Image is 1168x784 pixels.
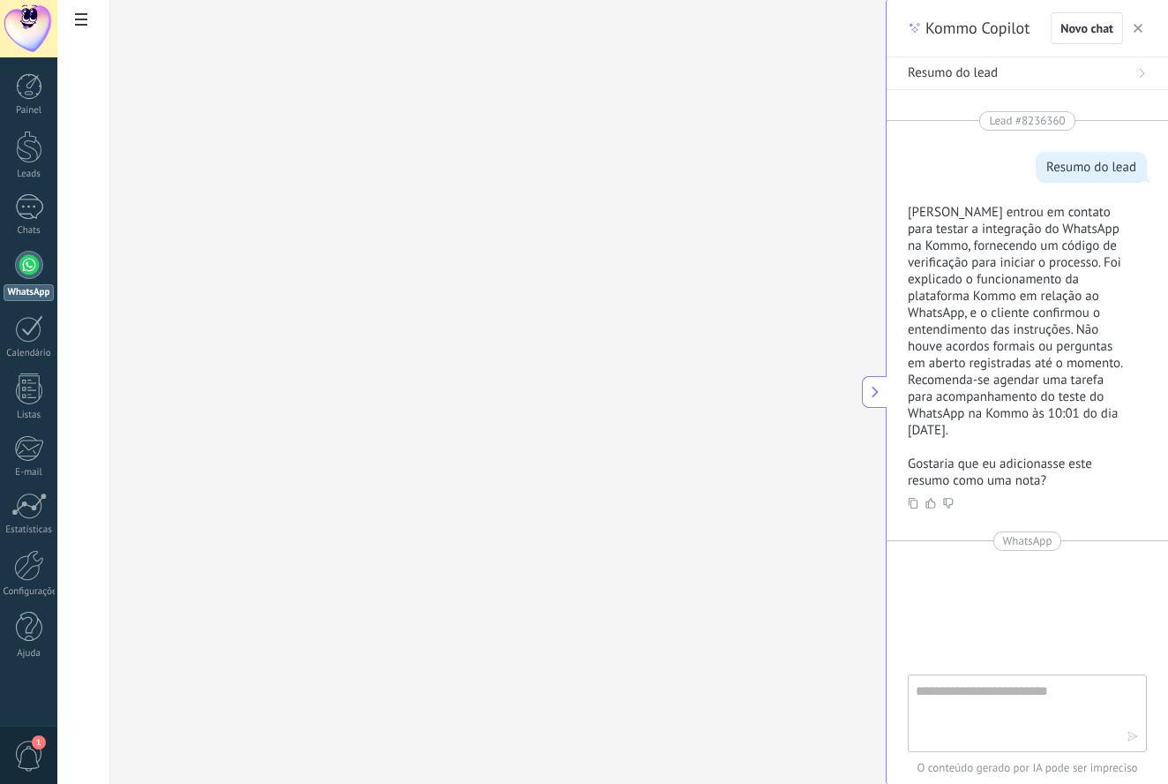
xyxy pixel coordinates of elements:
button: Resumo do lead [887,57,1168,90]
div: Resumo do lead [1046,159,1136,176]
div: E-mail [4,467,55,479]
span: WhatsApp [1003,532,1052,550]
div: Painel [4,105,55,117]
div: WhatsApp [4,284,54,301]
div: Chats [4,225,55,237]
div: Leads [4,169,55,180]
span: Lead #8236360 [989,112,1065,130]
div: Estatísticas [4,524,55,536]
p: Gostaria que eu adicionasse este resumo como uma nota? [908,456,1126,489]
div: Listas [4,410,55,421]
span: Resumo do lead [908,64,998,82]
div: Configurações [4,586,55,598]
span: Novo chat [1060,22,1113,34]
div: Ajuda [4,648,55,660]
p: [PERSON_NAME] entrou em contato para testar a integração do WhatsApp na Kommo, fornecendo um códi... [908,204,1126,439]
button: Novo chat [1051,12,1123,44]
span: O conteúdo gerado por IA pode ser impreciso [908,759,1147,777]
span: 1 [32,735,46,750]
span: Kommo Copilot [925,18,1029,39]
div: Calendário [4,348,55,359]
